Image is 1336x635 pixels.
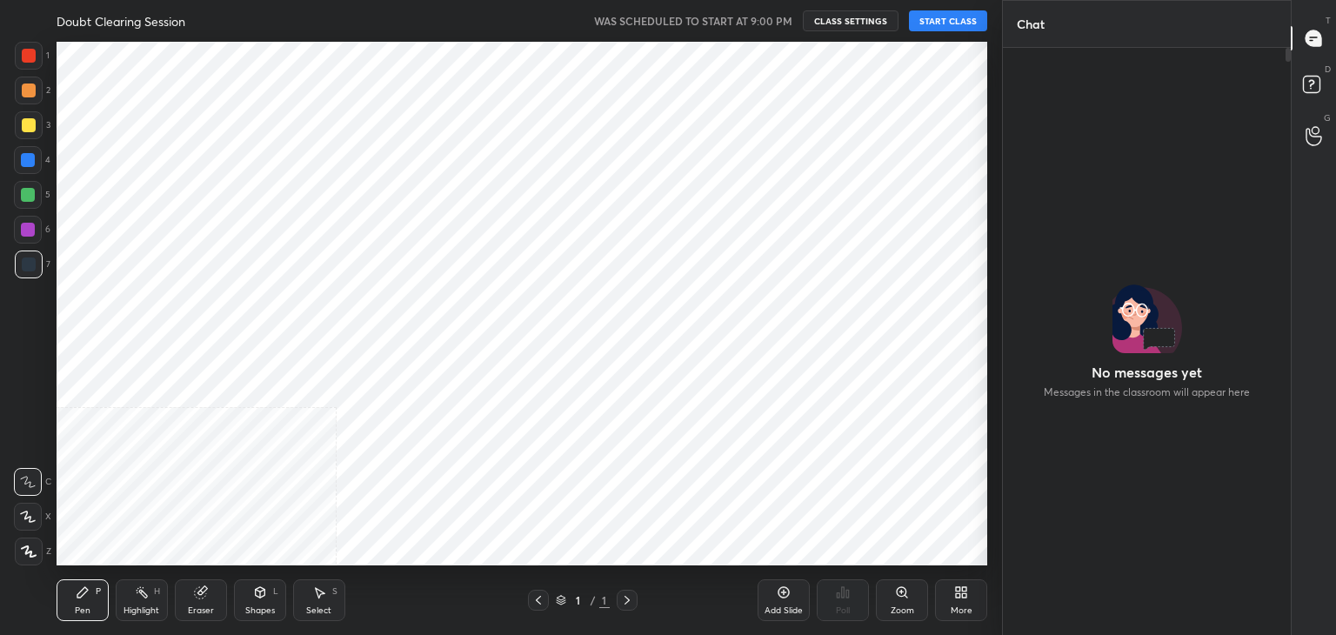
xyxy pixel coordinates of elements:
div: L [273,587,278,596]
div: 4 [14,146,50,174]
div: H [154,587,160,596]
div: 5 [14,181,50,209]
p: Chat [1003,1,1059,47]
div: S [332,587,337,596]
div: 1 [599,592,610,608]
div: Eraser [188,606,214,615]
div: C [14,468,51,496]
div: Shapes [245,606,275,615]
p: G [1324,111,1331,124]
div: Z [15,538,51,565]
button: START CLASS [909,10,987,31]
div: P [96,587,101,596]
div: 6 [14,216,50,244]
div: 3 [15,111,50,139]
div: Add Slide [765,606,803,615]
div: More [951,606,972,615]
div: Zoom [891,606,914,615]
div: Select [306,606,331,615]
div: 7 [15,251,50,278]
p: D [1325,63,1331,76]
div: 2 [15,77,50,104]
button: CLASS SETTINGS [803,10,898,31]
div: / [591,595,596,605]
div: 1 [570,595,587,605]
div: Highlight [124,606,159,615]
h4: Doubt Clearing Session [57,13,185,30]
h5: WAS SCHEDULED TO START AT 9:00 PM [594,13,792,29]
div: X [14,503,51,531]
div: Pen [75,606,90,615]
p: T [1326,14,1331,27]
div: 1 [15,42,50,70]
